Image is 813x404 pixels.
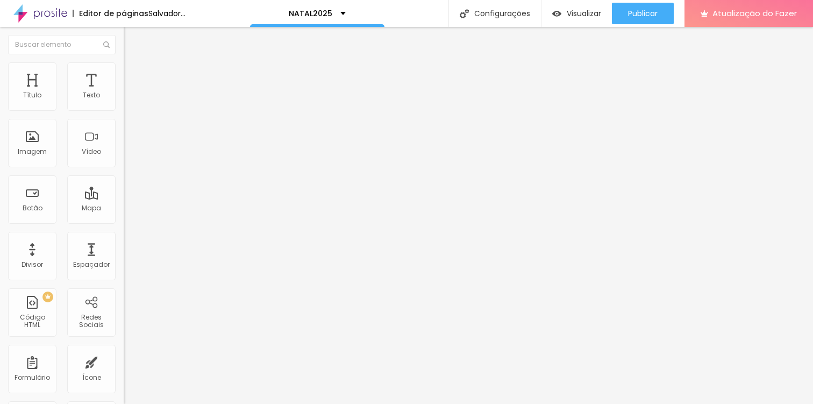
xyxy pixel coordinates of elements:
[124,27,813,404] iframe: Editor
[460,9,469,18] img: Ícone
[23,203,42,212] font: Botão
[82,203,101,212] font: Mapa
[612,3,674,24] button: Publicar
[23,90,41,100] font: Título
[18,147,47,156] font: Imagem
[82,373,101,382] font: Ícone
[148,8,186,19] font: Salvador...
[82,147,101,156] font: Vídeo
[22,260,43,269] font: Divisor
[73,260,110,269] font: Espaçador
[79,8,148,19] font: Editor de páginas
[628,8,658,19] font: Publicar
[541,3,612,24] button: Visualizar
[712,8,797,19] font: Atualização do Fazer
[474,8,530,19] font: Configurações
[103,41,110,48] img: Ícone
[552,9,561,18] img: view-1.svg
[15,373,50,382] font: Formulário
[567,8,601,19] font: Visualizar
[8,35,116,54] input: Buscar elemento
[83,90,100,100] font: Texto
[79,313,104,329] font: Redes Sociais
[289,8,332,19] font: NATAL2025
[20,313,45,329] font: Código HTML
